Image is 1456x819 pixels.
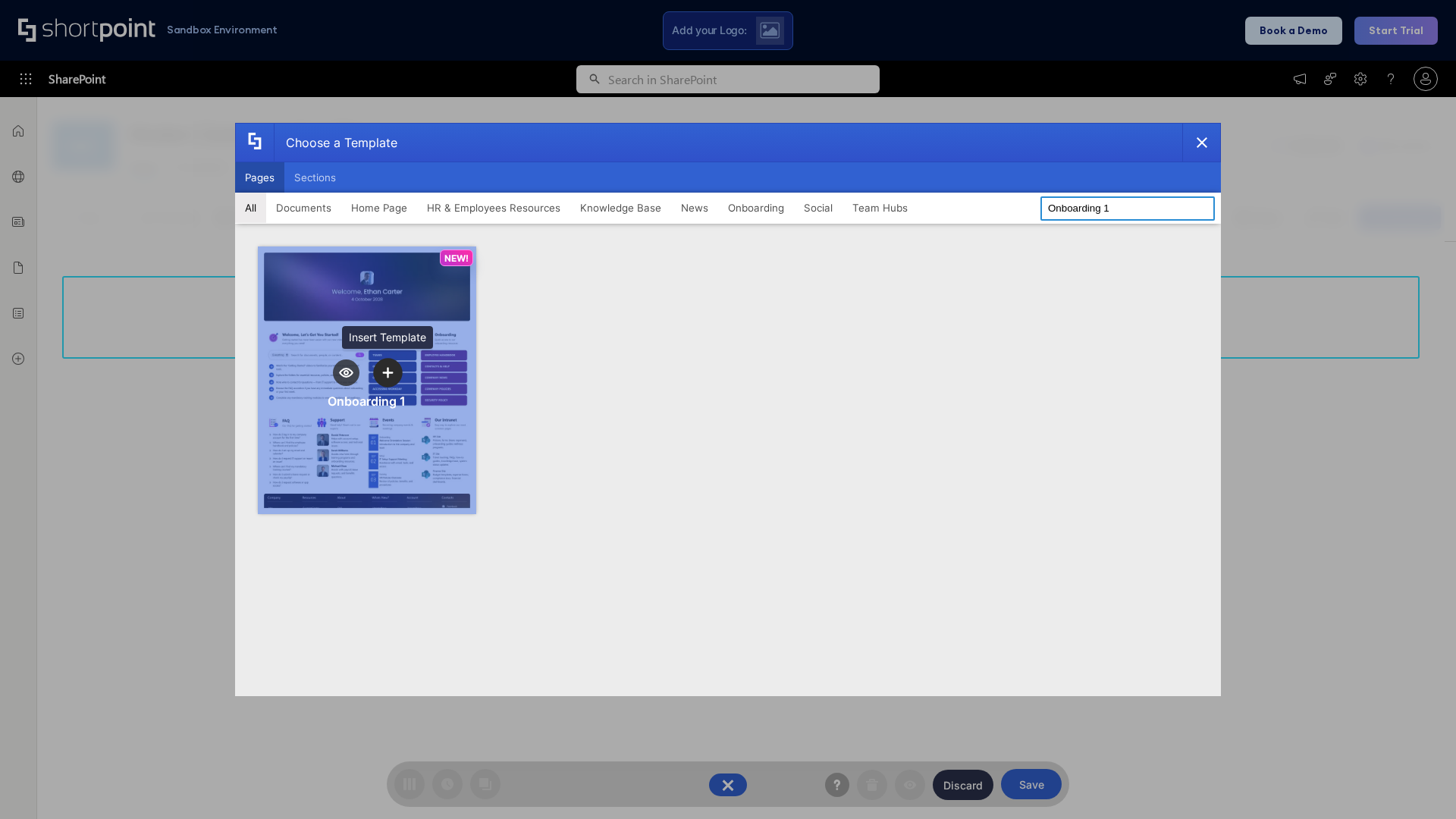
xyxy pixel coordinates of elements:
button: Knowledge Base [570,193,671,223]
div: Choose a Template [274,124,397,162]
input: Search [1040,196,1215,221]
button: HR & Employees Resources [417,193,570,223]
button: Pages [235,162,284,193]
button: Home Page [341,193,417,223]
button: Onboarding [718,193,794,223]
button: News [671,193,718,223]
button: Sections [284,162,346,193]
iframe: Chat Widget [1380,746,1456,819]
button: Documents [266,193,341,223]
p: NEW! [444,253,469,264]
button: All [235,193,266,223]
button: Team Hubs [843,193,918,223]
button: Social [794,193,843,223]
div: template selector [235,123,1221,696]
div: Onboarding 1 [328,394,406,409]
